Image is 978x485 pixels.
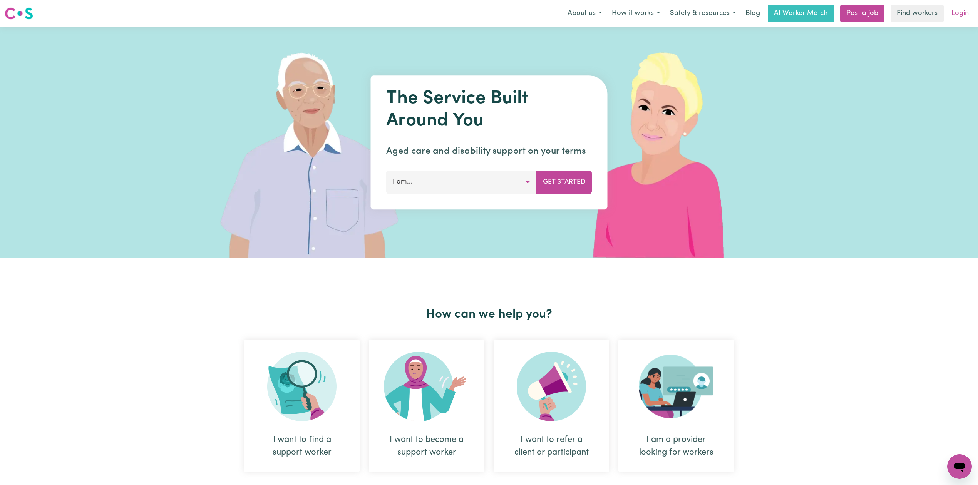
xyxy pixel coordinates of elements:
img: Search [267,352,337,421]
a: Careseekers logo [5,5,33,22]
div: I want to become a support worker [387,433,466,459]
div: I am a provider looking for workers [637,433,715,459]
div: I want to find a support worker [263,433,341,459]
div: I am a provider looking for workers [618,339,734,472]
div: I want to refer a client or participant [512,433,591,459]
h2: How can we help you? [239,307,739,322]
div: I want to become a support worker [369,339,484,472]
a: Post a job [840,5,884,22]
button: Safety & resources [665,5,741,22]
button: I am... [386,171,537,194]
p: Aged care and disability support on your terms [386,144,592,158]
a: Login [947,5,973,22]
div: I want to refer a client or participant [494,339,609,472]
h1: The Service Built Around You [386,88,592,132]
button: Get Started [536,171,592,194]
a: AI Worker Match [768,5,834,22]
a: Blog [741,5,765,22]
img: Careseekers logo [5,7,33,20]
img: Refer [517,352,586,421]
div: I want to find a support worker [244,339,360,472]
button: How it works [607,5,665,22]
button: About us [563,5,607,22]
img: Become Worker [384,352,469,421]
img: Provider [639,352,713,421]
iframe: Button to launch messaging window [947,454,972,479]
a: Find workers [891,5,944,22]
